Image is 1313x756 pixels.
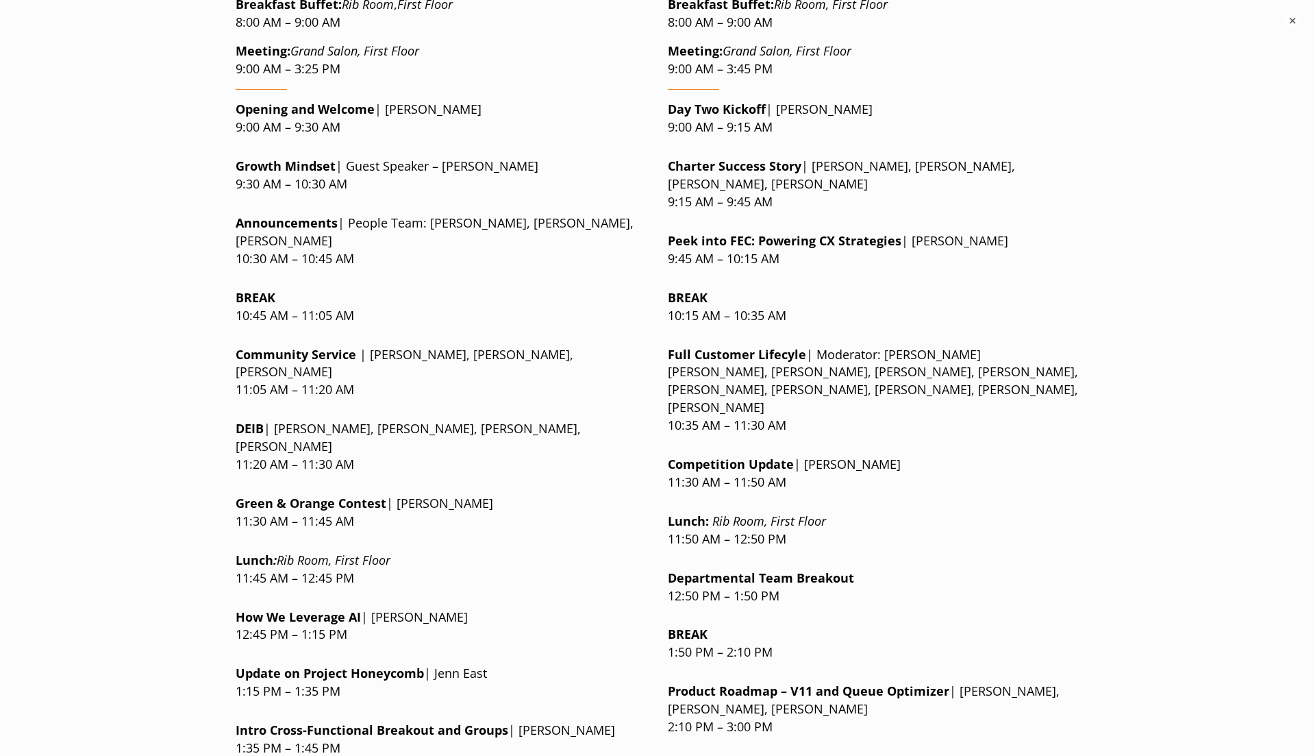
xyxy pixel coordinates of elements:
strong: Announcements [236,215,338,231]
strong: Day Two Kickoff [668,101,766,117]
p: | People Team: [PERSON_NAME], [PERSON_NAME], [PERSON_NAME] 10:30 AM – 10:45 AM [236,215,646,268]
p: | [PERSON_NAME] 12:45 PM – 1:15 PM [236,609,646,644]
p: | [PERSON_NAME] 9:00 AM – 9:30 AM [236,101,646,136]
strong: Update on Project Honeycomb [236,665,424,681]
p: | [PERSON_NAME], [PERSON_NAME], [PERSON_NAME], [PERSON_NAME] 9:15 AM – 9:45 AM [668,158,1078,211]
strong: Lunch [668,513,705,529]
strong: Product Roadmap – V11 and Queue Optimizer [668,683,949,699]
em: Rib Room, First Floor [277,552,390,568]
p: 12:50 PM – 1:50 PM [668,570,1078,605]
p: | [PERSON_NAME], [PERSON_NAME], [PERSON_NAME] 11:05 AM – 11:20 AM [236,346,646,400]
p: | [PERSON_NAME], [PERSON_NAME], [PERSON_NAME] 2:10 PM – 3:00 PM [668,683,1078,736]
p: 10:15 AM – 10:35 AM [668,289,1078,325]
strong: Competition Update [668,456,794,472]
p: | [PERSON_NAME] 9:00 AM – 9:15 AM [668,101,1078,136]
p: 11:50 AM – 12:50 PM [668,513,1078,548]
strong: How We Leverage AI [236,609,361,625]
p: | [PERSON_NAME] 11:30 AM – 11:45 AM [236,495,646,531]
p: | Jenn East 1:15 PM – 1:35 PM [236,665,646,700]
strong: Green & Orange Contest [236,495,386,511]
em: Grand Salon, First Floor [290,42,419,59]
p: | Guest Speaker – [PERSON_NAME] 9:30 AM – 10:30 AM [236,158,646,193]
strong: Opening and Welcome [236,101,375,117]
p: 9:00 AM – 3:45 PM [668,42,1078,78]
p: | [PERSON_NAME] 9:45 AM – 10:15 AM [668,232,1078,268]
strong: Intro Cross-Functional Breakout and Groups [236,722,508,738]
strong: : [668,513,709,529]
strong: Meeting: [236,42,290,59]
strong: Community Service [236,346,356,363]
strong: BREAK [668,626,708,642]
strong: BREAK [668,289,708,306]
p: 11:45 AM – 12:45 PM [236,552,646,587]
strong: Departmental Team Breakout [668,570,854,586]
p: 1:50 PM – 2:10 PM [668,626,1078,661]
strong: Peek into FEC: Powering CX Strategies [668,232,901,249]
button: × [1286,14,1299,27]
strong: BREAK [236,289,275,306]
em: Grand Salon, First Floor [723,42,851,59]
p: | Moderator: [PERSON_NAME] [PERSON_NAME], [PERSON_NAME], [PERSON_NAME], [PERSON_NAME], [PERSON_NA... [668,346,1078,435]
strong: DEIB [236,420,264,437]
p: 9:00 AM – 3:25 PM [236,42,646,78]
strong: Lunch [236,552,277,568]
p: | [PERSON_NAME] 11:30 AM – 11:50 AM [668,456,1078,491]
strong: Charter Success Story [668,158,801,174]
em: : [273,552,277,568]
p: | [PERSON_NAME], [PERSON_NAME], [PERSON_NAME], [PERSON_NAME] 11:20 AM – 11:30 AM [236,420,646,474]
strong: Meeting: [668,42,723,59]
strong: Full Customer Lifecyle [668,346,806,363]
em: Rib Room, First Floor [712,513,826,529]
p: 10:45 AM – 11:05 AM [236,289,646,325]
strong: Growth Mindset [236,158,336,174]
